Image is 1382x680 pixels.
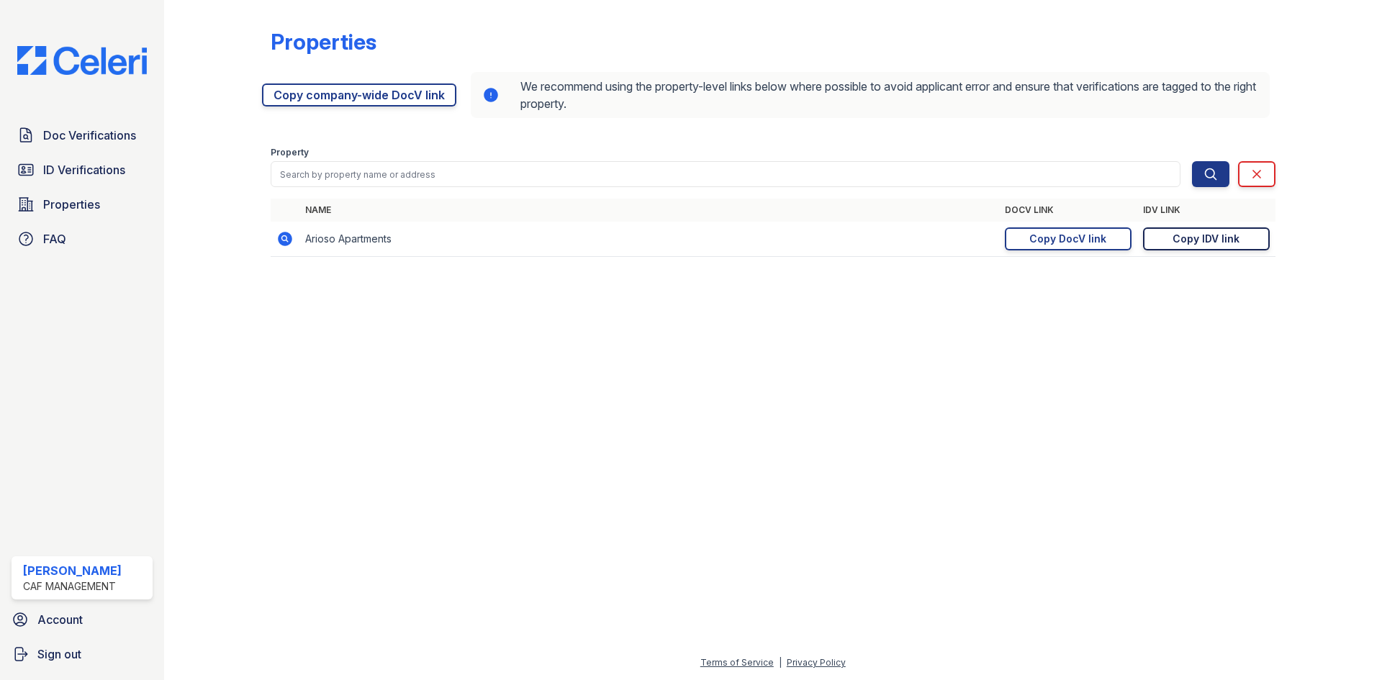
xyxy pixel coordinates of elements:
a: Copy DocV link [1005,227,1132,250]
a: Doc Verifications [12,121,153,150]
div: We recommend using the property-level links below where possible to avoid applicant error and ens... [471,72,1270,118]
a: Copy IDV link [1143,227,1270,250]
th: Name [299,199,999,222]
div: Copy DocV link [1029,232,1106,246]
span: ID Verifications [43,161,125,178]
a: Copy company-wide DocV link [262,83,456,106]
a: Sign out [6,640,158,668]
span: Properties [43,196,100,213]
div: [PERSON_NAME] [23,562,122,579]
a: FAQ [12,225,153,253]
span: Doc Verifications [43,127,136,144]
input: Search by property name or address [271,161,1180,187]
span: Account [37,611,83,628]
div: | [779,657,782,668]
div: CAF Management [23,579,122,594]
img: CE_Logo_Blue-a8612792a0a2168367f1c8372b55b34899dd931a85d93a1a3d3e32e68fde9ad4.png [6,46,158,75]
a: Properties [12,190,153,219]
a: Terms of Service [700,657,774,668]
div: Properties [271,29,376,55]
a: Account [6,605,158,634]
a: ID Verifications [12,155,153,184]
th: DocV Link [999,199,1137,222]
td: Arioso Apartments [299,222,999,257]
a: Privacy Policy [787,657,846,668]
span: FAQ [43,230,66,248]
th: IDV Link [1137,199,1275,222]
span: Sign out [37,645,81,663]
label: Property [271,147,309,158]
div: Copy IDV link [1173,232,1239,246]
